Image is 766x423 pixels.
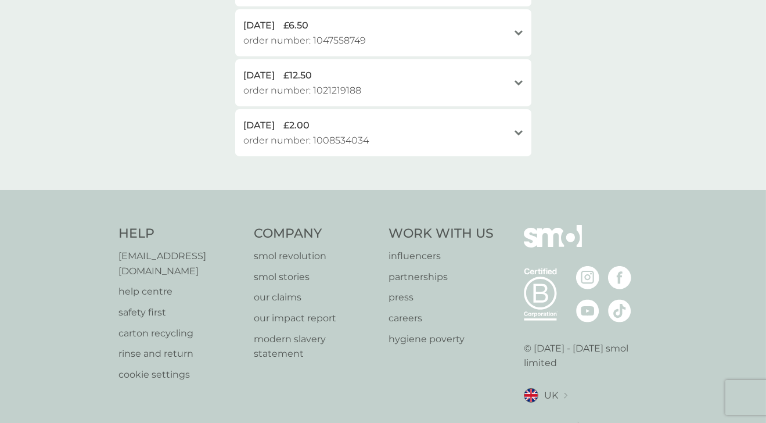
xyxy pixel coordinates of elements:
a: cookie settings [119,367,243,382]
a: smol revolution [254,249,377,264]
span: £6.50 [284,18,309,33]
img: select a new location [564,393,567,399]
p: © [DATE] - [DATE] smol limited [524,341,648,371]
a: rinse and return [119,346,243,361]
a: careers [389,311,494,326]
h4: Help [119,225,243,243]
img: visit the smol Youtube page [576,299,599,322]
a: influencers [389,249,494,264]
a: help centre [119,284,243,299]
a: [EMAIL_ADDRESS][DOMAIN_NAME] [119,249,243,278]
a: partnerships [389,270,494,285]
span: order number: 1008534034 [244,133,369,148]
span: UK [544,388,558,403]
span: order number: 1047558749 [244,33,366,48]
a: hygiene poverty [389,332,494,347]
span: [DATE] [244,118,275,133]
a: carton recycling [119,326,243,341]
a: our claims [254,290,377,305]
img: visit the smol Facebook page [608,266,631,289]
span: £2.00 [284,118,310,133]
img: smol [524,225,582,264]
img: visit the smol Instagram page [576,266,599,289]
h4: Work With Us [389,225,494,243]
a: modern slavery statement [254,332,377,361]
h4: Company [254,225,377,243]
a: our impact report [254,311,377,326]
span: order number: 1021219188 [244,83,362,98]
a: smol stories [254,270,377,285]
a: safety first [119,305,243,320]
span: [DATE] [244,68,275,83]
span: [DATE] [244,18,275,33]
img: visit the smol Tiktok page [608,299,631,322]
span: £12.50 [284,68,312,83]
a: press [389,290,494,305]
img: UK flag [524,388,538,403]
